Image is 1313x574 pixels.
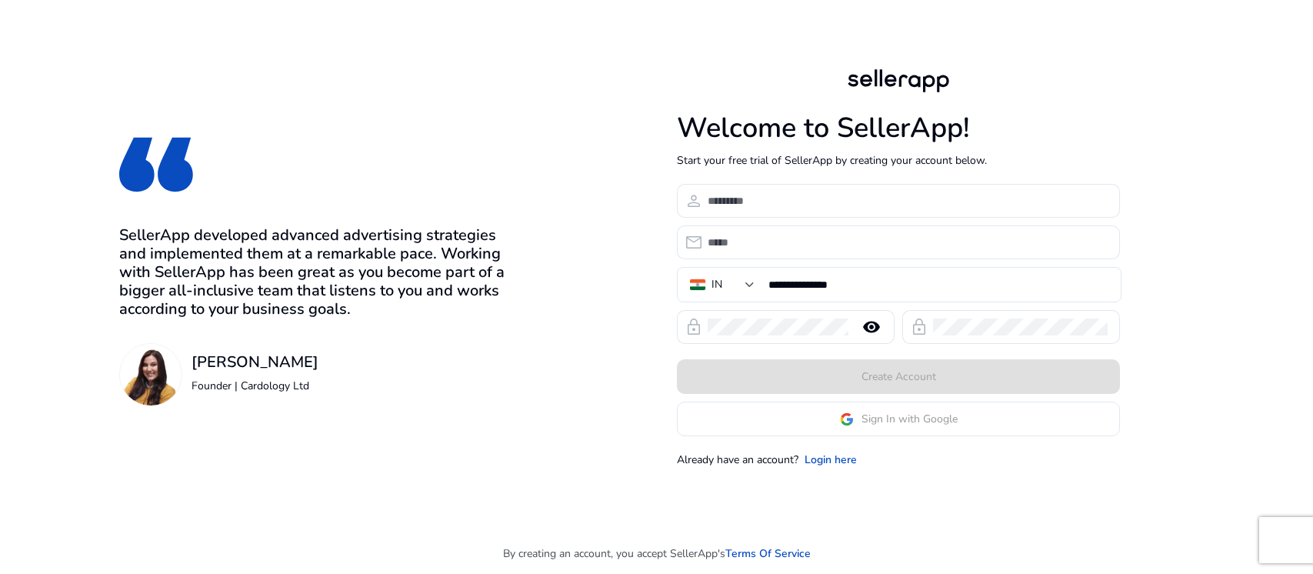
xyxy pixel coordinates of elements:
[725,546,811,562] a: Terms Of Service
[685,233,703,252] span: email
[685,192,703,210] span: person
[119,226,513,319] h3: SellerApp developed advanced advertising strategies and implemented them at a remarkable pace. Wo...
[685,318,703,336] span: lock
[853,318,890,336] mat-icon: remove_red_eye
[910,318,928,336] span: lock
[677,452,798,468] p: Already have an account?
[805,452,857,468] a: Login here
[711,276,722,293] div: IN
[677,112,1120,145] h1: Welcome to SellerApp!
[192,378,318,394] p: Founder | Cardology Ltd
[677,152,1120,169] p: Start your free trial of SellerApp by creating your account below.
[192,353,318,372] h3: [PERSON_NAME]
